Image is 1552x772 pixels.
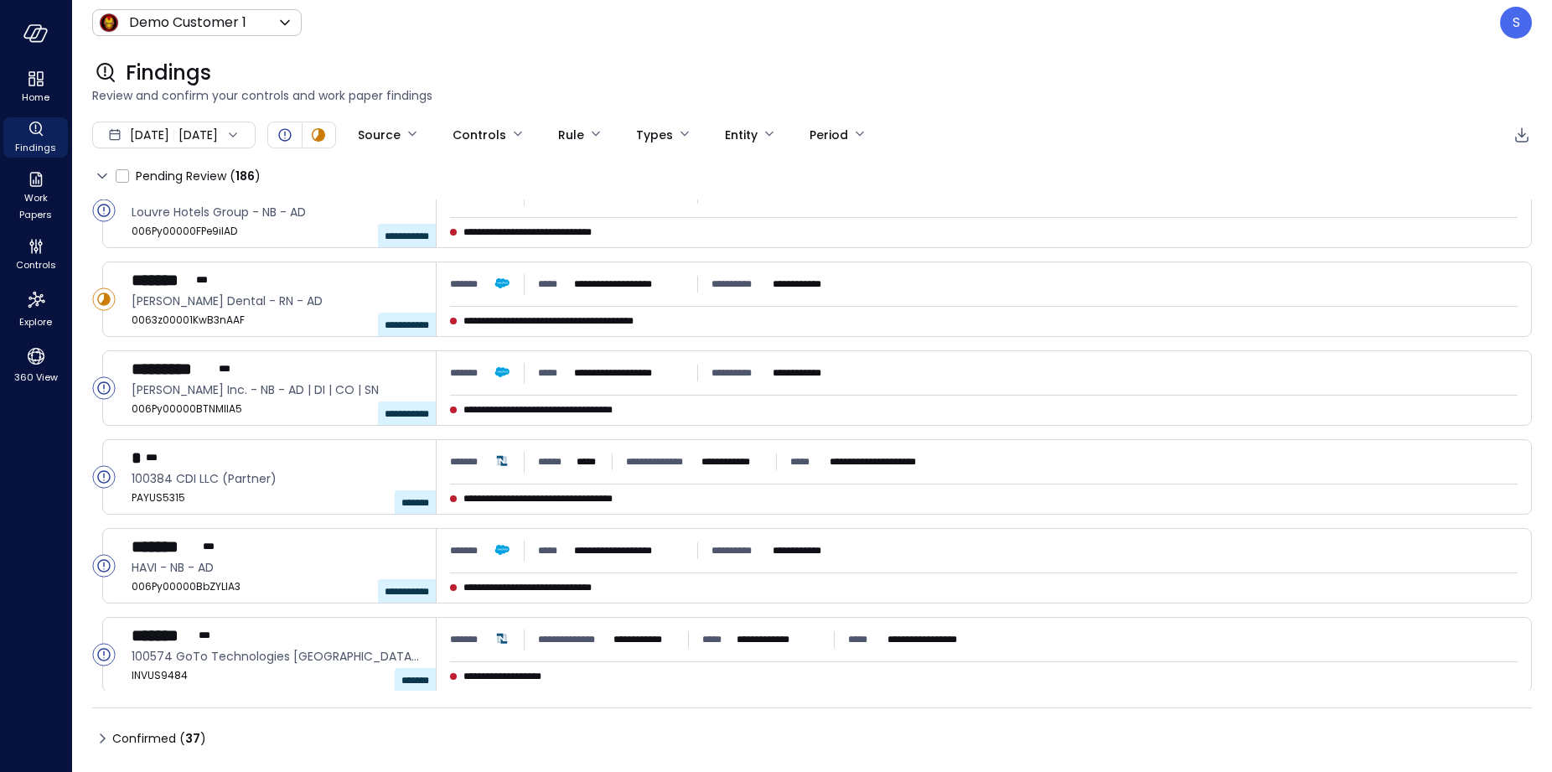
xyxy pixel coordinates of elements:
[92,288,116,311] div: In Progress
[132,223,422,240] span: 006Py00000FPe9iIAD
[3,235,68,275] div: Controls
[92,465,116,489] div: Open
[179,729,206,748] div: ( )
[308,125,329,145] div: In Progress
[3,168,68,225] div: Work Papers
[132,490,422,506] span: PAYUS5315
[1500,7,1532,39] div: Steve Sovik
[132,667,422,684] span: INVUS9484
[810,121,848,149] div: Period
[129,13,246,33] p: Demo Customer 1
[132,292,422,310] span: Glidewell Dental - RN - AD
[3,285,68,332] div: Explore
[132,203,422,221] span: Louvre Hotels Group - NB - AD
[126,60,211,86] span: Findings
[132,647,422,666] span: 100574 GoTo Technologies USA, LLC
[275,125,295,145] div: Open
[99,13,119,33] img: Icon
[10,189,61,223] span: Work Papers
[19,313,52,330] span: Explore
[132,381,422,399] span: Cargill Inc. - NB - AD | DI | CO | SN
[14,369,58,386] span: 360 View
[3,342,68,387] div: 360 View
[132,401,422,417] span: 006Py00000BTNMIIA5
[132,312,422,329] span: 0063z00001KwB3nAAF
[92,554,116,578] div: Open
[92,199,116,222] div: Open
[132,578,422,595] span: 006Py00000BbZYLIA3
[92,86,1532,105] span: Review and confirm your controls and work paper findings
[558,121,584,149] div: Rule
[358,121,401,149] div: Source
[16,256,56,273] span: Controls
[230,167,261,185] div: ( )
[1513,13,1520,33] p: S
[3,67,68,107] div: Home
[132,558,422,577] span: HAVI - NB - AD
[725,121,758,149] div: Entity
[130,126,169,144] span: [DATE]
[136,163,261,189] span: Pending Review
[235,168,255,184] span: 186
[132,469,422,488] span: 100384 CDI LLC (Partner)
[15,139,56,156] span: Findings
[92,643,116,666] div: Open
[112,725,206,752] span: Confirmed
[92,376,116,400] div: Open
[185,730,200,747] span: 37
[22,89,49,106] span: Home
[1512,125,1532,146] div: Export to CSV
[453,121,506,149] div: Controls
[636,121,673,149] div: Types
[3,117,68,158] div: Findings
